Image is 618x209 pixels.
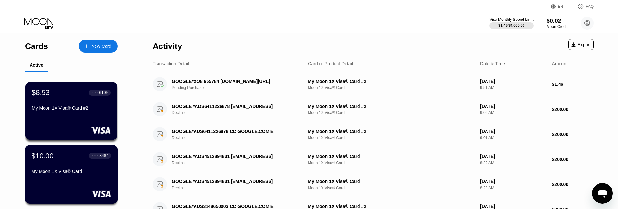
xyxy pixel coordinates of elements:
[308,179,475,184] div: My Moon 1X Visa® Card
[498,23,524,27] div: $1.46 / $4,000.00
[172,154,297,159] div: GOOGLE *ADS4512894831 [EMAIL_ADDRESS]
[552,107,594,112] div: $200.00
[30,62,43,68] div: Active
[489,17,533,22] div: Visa Monthly Spend Limit
[586,4,594,9] div: FAQ
[25,145,117,203] div: $10.00● ● ● ●3487My Moon 1X Visa® Card
[32,151,54,160] div: $10.00
[568,39,594,50] div: Export
[25,82,117,140] div: $8.53● ● ● ●6109My Moon 1X Visa® Card #2
[308,161,475,165] div: Moon 1X Visa® Card
[92,155,98,157] div: ● ● ● ●
[558,4,563,9] div: EN
[91,44,111,49] div: New Card
[308,154,475,159] div: My Moon 1X Visa® Card
[32,88,50,97] div: $8.53
[32,169,111,174] div: My Moon 1X Visa® Card
[153,61,189,66] div: Transaction Detail
[79,40,118,53] div: New Card
[172,186,307,190] div: Decline
[480,79,547,84] div: [DATE]
[308,186,475,190] div: Moon 1X Visa® Card
[480,154,547,159] div: [DATE]
[489,17,533,29] div: Visa Monthly Spend Limit$1.46/$4,000.00
[153,147,594,172] div: GOOGLE *ADS4512894831 [EMAIL_ADDRESS]DeclineMy Moon 1X Visa® CardMoon 1X Visa® Card[DATE]8:29 AM$...
[153,97,594,122] div: GOOGLE *ADS6411226878 [EMAIL_ADDRESS]DeclineMy Moon 1X Visa® Card #2Moon 1X Visa® Card[DATE]9:06 ...
[480,186,547,190] div: 8:28 AM
[480,136,547,140] div: 9:01 AM
[32,105,111,111] div: My Moon 1X Visa® Card #2
[480,129,547,134] div: [DATE]
[308,79,475,84] div: My Moon 1X Visa® Card #2
[99,90,108,95] div: 6109
[480,111,547,115] div: 9:06 AM
[172,104,297,109] div: GOOGLE *ADS6411226878 [EMAIL_ADDRESS]
[552,61,568,66] div: Amount
[172,85,307,90] div: Pending Purchase
[153,72,594,97] div: GOOGLE*XO8 955784 [DOMAIN_NAME][URL]Pending PurchaseMy Moon 1X Visa® Card #2Moon 1X Visa® Card[DA...
[547,24,568,29] div: Moon Credit
[480,104,547,109] div: [DATE]
[153,42,182,51] div: Activity
[552,82,594,87] div: $1.46
[551,3,571,10] div: EN
[480,61,505,66] div: Date & Time
[552,132,594,137] div: $200.00
[153,172,594,197] div: GOOGLE *ADS4512894831 [EMAIL_ADDRESS]DeclineMy Moon 1X Visa® CardMoon 1X Visa® Card[DATE]8:28 AM$...
[571,42,591,47] div: Export
[172,204,297,209] div: GOOGLE*ADS3148650003 CC GOOGLE.COMIE
[25,42,48,51] div: Cards
[172,136,307,140] div: Decline
[153,122,594,147] div: GOOGLE*ADS6411226878 CC GOOGLE.COMIEDeclineMy Moon 1X Visa® Card #2Moon 1X Visa® Card[DATE]9:01 A...
[308,85,475,90] div: Moon 1X Visa® Card
[172,79,297,84] div: GOOGLE*XO8 955784 [DOMAIN_NAME][URL]
[592,183,613,204] iframe: Button to launch messaging window
[480,204,547,209] div: [DATE]
[308,204,475,209] div: My Moon 1X Visa® Card #2
[547,18,568,29] div: $0.02Moon Credit
[571,3,594,10] div: FAQ
[552,182,594,187] div: $200.00
[547,18,568,24] div: $0.02
[92,92,98,94] div: ● ● ● ●
[308,61,353,66] div: Card or Product Detail
[308,136,475,140] div: Moon 1X Visa® Card
[172,129,297,134] div: GOOGLE*ADS6411226878 CC GOOGLE.COMIE
[172,161,307,165] div: Decline
[480,161,547,165] div: 8:29 AM
[172,179,297,184] div: GOOGLE *ADS4512894831 [EMAIL_ADDRESS]
[480,179,547,184] div: [DATE]
[308,111,475,115] div: Moon 1X Visa® Card
[480,85,547,90] div: 9:51 AM
[308,129,475,134] div: My Moon 1X Visa® Card #2
[308,104,475,109] div: My Moon 1X Visa® Card #2
[172,111,307,115] div: Decline
[552,157,594,162] div: $200.00
[99,153,108,158] div: 3487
